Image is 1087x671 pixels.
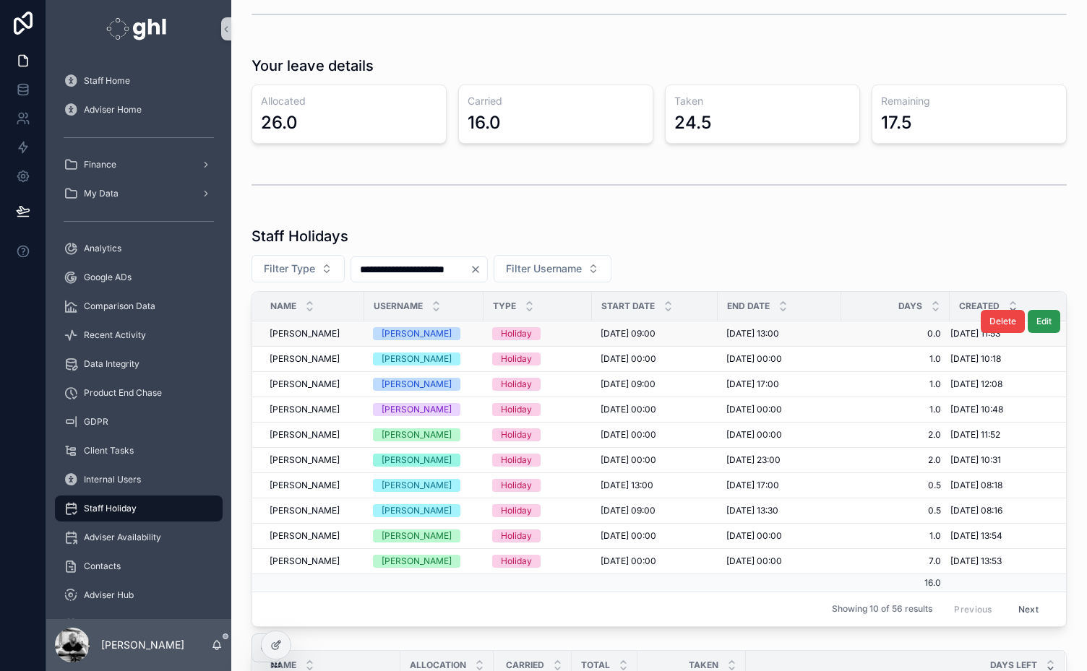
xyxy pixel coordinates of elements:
span: 2.0 [850,429,941,441]
a: GDPR [55,409,223,435]
a: Product End Chase [55,380,223,406]
a: Adviser Availability [55,524,223,550]
span: Name [270,300,296,312]
span: Comparison Data [84,300,155,312]
span: [DATE] 13:30 [726,505,778,516]
a: Meet The Team [55,611,223,637]
a: Google ADs [55,264,223,290]
div: [PERSON_NAME] [382,529,452,542]
a: My Data [55,181,223,207]
span: 1.0 [850,404,941,415]
div: 17.5 [881,111,911,134]
span: Meet The Team [84,618,148,630]
a: Analytics [55,235,223,261]
span: Delete [989,316,1016,327]
span: [DATE] 10:31 [950,454,1001,466]
div: [PERSON_NAME] [382,403,452,416]
a: Staff Holiday [55,495,223,521]
h3: Allocated [261,94,437,108]
span: Internal Users [84,474,141,485]
span: 7.0 [850,555,941,567]
span: [DATE] 11:52 [950,429,1000,441]
h3: Taken [674,94,851,108]
span: [DATE] 00:00 [601,429,656,441]
span: Adviser Home [84,104,142,116]
div: [PERSON_NAME] [382,479,452,492]
span: [DATE] 08:18 [950,480,1002,491]
span: 1.0 [850,378,941,390]
span: Edit [1036,316,1052,327]
span: [DATE] 00:00 [601,530,656,542]
span: Carried [506,659,544,671]
span: Client Tasks [84,445,134,456]
span: Taken [689,659,718,671]
p: [PERSON_NAME] [101,638,184,652]
span: Showing 10 of 56 results [832,603,932,615]
div: 26.0 [261,111,298,134]
span: Data Integrity [84,358,139,370]
span: Analytics [84,243,121,254]
a: Staff Home [55,68,223,94]
div: [PERSON_NAME] [382,378,452,391]
span: [DATE] 12:08 [950,378,1002,390]
div: [PERSON_NAME] [382,504,452,517]
div: Holiday [501,454,532,467]
span: 16.0 [924,577,941,588]
div: [PERSON_NAME] [382,352,452,365]
span: [DATE] 17:00 [726,480,779,491]
h1: Your leave details [252,56,374,76]
span: [PERSON_NAME] [270,505,340,516]
div: Holiday [501,529,532,542]
span: Contacts [84,560,121,572]
a: Contacts [55,553,223,579]
span: Filter Username [506,261,582,276]
button: Clear [470,264,487,275]
span: [DATE] 17:00 [726,378,779,390]
span: [DATE] 13:00 [726,328,779,339]
span: Finance [84,159,116,170]
div: [PERSON_NAME] [382,428,452,441]
span: Allocation [410,659,466,671]
a: Client Tasks [55,438,223,464]
span: [DATE] 23:00 [726,454,781,466]
button: Select Button [494,255,611,282]
div: 16.0 [468,111,501,134]
span: Type [493,300,516,312]
div: Holiday [501,352,532,365]
div: Holiday [501,504,532,517]
span: Staff Holiday [84,503,137,514]
span: 1.0 [850,530,941,542]
span: [PERSON_NAME] [270,404,340,415]
span: [PERSON_NAME] [270,353,340,365]
span: [DATE] 09:00 [601,328,656,339]
span: [DATE] 08:16 [950,505,1002,516]
span: End Date [727,300,770,312]
span: GDPR [84,416,108,428]
a: Recent Activity [55,322,223,348]
span: Days Left [990,659,1037,671]
span: [DATE] 00:00 [601,404,656,415]
div: Holiday [501,555,532,568]
div: Holiday [501,327,532,340]
span: Username [374,300,423,312]
span: [PERSON_NAME] [270,454,340,466]
span: My Data [84,188,119,199]
div: Holiday [501,403,532,416]
span: [DATE] 13:00 [601,480,653,491]
span: Product End Chase [84,387,162,399]
span: 1.0 [850,353,941,365]
span: Staff Home [84,75,130,87]
span: [DATE] 11:53 [950,328,1000,339]
h1: Staff Holidays [252,226,348,246]
span: [DATE] 00:00 [726,429,782,441]
button: Next [1008,598,1049,620]
span: [DATE] 10:48 [950,404,1003,415]
span: 0.0 [850,328,941,339]
span: [DATE] 13:54 [950,530,1002,542]
span: [DATE] 13:53 [950,555,1002,567]
span: [PERSON_NAME] [270,555,340,567]
span: 2.0 [850,454,941,466]
span: [DATE] 00:00 [601,353,656,365]
span: [DATE] 10:18 [950,353,1001,365]
div: scrollable content [46,58,231,619]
